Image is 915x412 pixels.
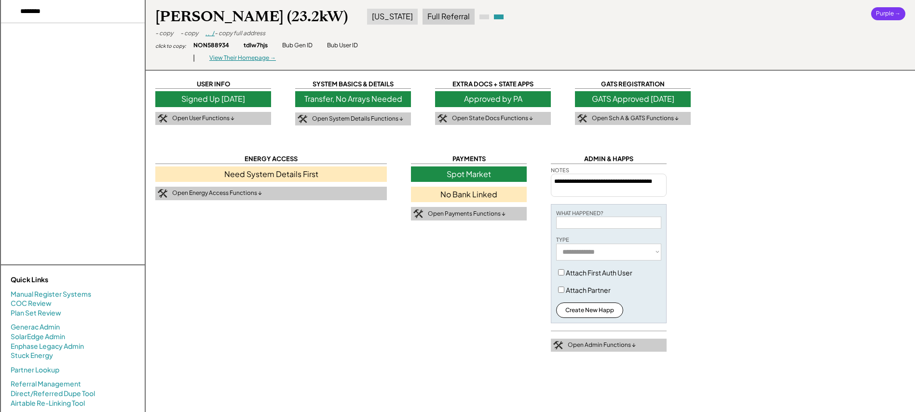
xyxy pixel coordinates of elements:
div: ENERGY ACCESS [155,154,387,164]
div: NON588934 [193,41,229,50]
a: Plan Set Review [11,308,61,318]
a: Enphase Legacy Admin [11,342,84,351]
div: SYSTEM BASICS & DETAILS [295,80,411,89]
a: Manual Register Systems [11,289,91,299]
div: PAYMENTS [411,154,527,164]
div: View Their Homepage → [209,54,276,62]
a: Generac Admin [11,322,60,332]
div: | [193,53,195,63]
img: tool-icon.png [553,341,563,350]
div: NOTES [551,166,569,174]
div: USER INFO [155,80,271,89]
div: Bub Gen ID [282,41,313,50]
div: Open Payments Functions ↓ [428,210,505,218]
img: tool-icon.png [437,114,447,123]
div: - copy [155,29,173,38]
a: Airtable Re-Linking Tool [11,398,85,408]
label: Attach Partner [566,286,611,294]
div: Open Admin Functions ↓ [568,341,636,349]
img: tool-icon.png [413,209,423,218]
div: ADMIN & HAPPS [551,154,667,164]
a: , , / [205,29,215,37]
img: tool-icon.png [158,189,167,198]
div: Approved by PA [435,91,551,107]
img: tool-icon.png [158,114,167,123]
div: Signed Up [DATE] [155,91,271,107]
div: - copy [180,29,198,38]
div: - copy full address [215,29,265,38]
div: click to copy: [155,42,186,49]
a: COC Review [11,299,52,308]
div: Purple → [871,7,905,20]
a: Partner Lookup [11,365,59,375]
img: tool-icon.png [298,115,307,124]
div: Bub User ID [327,41,358,50]
div: EXTRA DOCS + STATE APPS [435,80,551,89]
div: [US_STATE] [367,9,418,24]
div: Quick Links [11,275,107,285]
div: Need System Details First [155,166,387,182]
div: Transfer, No Arrays Needed [295,91,411,107]
a: Stuck Energy [11,351,53,360]
button: Create New Happ [556,302,623,318]
div: GATS REGISTRATION [575,80,691,89]
a: Referral Management [11,379,81,389]
div: tdlw7hjs [244,41,268,50]
div: Spot Market [411,166,527,182]
a: Direct/Referred Dupe Tool [11,389,95,398]
img: tool-icon.png [577,114,587,123]
div: Open System Details Functions ↓ [312,115,403,123]
label: Attach First Auth User [566,268,632,277]
div: Open Energy Access Functions ↓ [172,189,262,197]
div: Open State Docs Functions ↓ [452,114,533,123]
a: SolarEdge Admin [11,332,65,342]
div: GATS Approved [DATE] [575,91,691,107]
div: No Bank Linked [411,187,527,202]
div: [PERSON_NAME] (23.2kW) [155,7,348,26]
div: TYPE [556,236,569,243]
div: Full Referral [423,9,475,24]
div: Open User Functions ↓ [172,114,234,123]
div: Open Sch A & GATS Functions ↓ [592,114,679,123]
div: WHAT HAPPENED? [556,209,603,217]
